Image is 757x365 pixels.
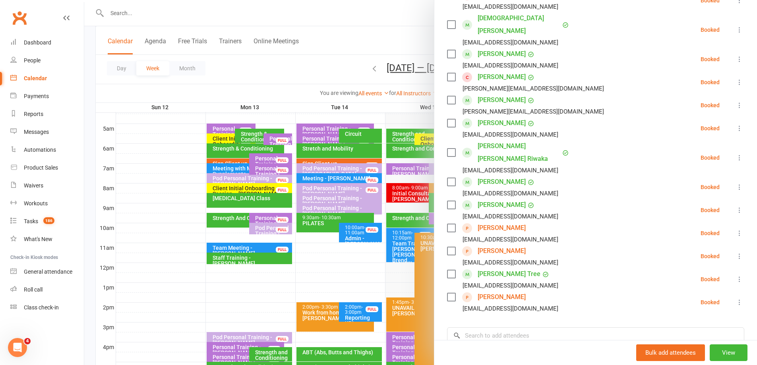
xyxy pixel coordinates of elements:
[478,222,526,234] a: [PERSON_NAME]
[10,177,84,195] a: Waivers
[24,164,58,171] div: Product Sales
[701,126,720,131] div: Booked
[463,211,558,222] div: [EMAIL_ADDRESS][DOMAIN_NAME]
[478,245,526,257] a: [PERSON_NAME]
[10,87,84,105] a: Payments
[10,141,84,159] a: Automations
[478,48,526,60] a: [PERSON_NAME]
[478,291,526,303] a: [PERSON_NAME]
[710,344,747,361] button: View
[463,188,558,199] div: [EMAIL_ADDRESS][DOMAIN_NAME]
[701,184,720,190] div: Booked
[463,234,558,245] div: [EMAIL_ADDRESS][DOMAIN_NAME]
[10,34,84,52] a: Dashboard
[10,281,84,299] a: Roll call
[463,83,604,94] div: [PERSON_NAME][EMAIL_ADDRESS][DOMAIN_NAME]
[24,93,49,99] div: Payments
[701,253,720,259] div: Booked
[43,217,54,224] span: 186
[24,268,72,275] div: General attendance
[478,176,526,188] a: [PERSON_NAME]
[478,71,526,83] a: [PERSON_NAME]
[701,79,720,85] div: Booked
[701,155,720,160] div: Booked
[701,230,720,236] div: Booked
[10,263,84,281] a: General attendance kiosk mode
[478,268,540,280] a: [PERSON_NAME] Tree
[463,129,558,140] div: [EMAIL_ADDRESS][DOMAIN_NAME]
[463,165,558,176] div: [EMAIL_ADDRESS][DOMAIN_NAME]
[24,286,43,293] div: Roll call
[10,230,84,248] a: What's New
[24,236,52,242] div: What's New
[24,182,43,189] div: Waivers
[463,60,558,71] div: [EMAIL_ADDRESS][DOMAIN_NAME]
[10,105,84,123] a: Reports
[478,140,560,165] a: [PERSON_NAME] [PERSON_NAME] Riwaka
[701,27,720,33] div: Booked
[24,218,38,224] div: Tasks
[701,207,720,213] div: Booked
[447,327,744,344] input: Search to add attendees
[24,75,47,81] div: Calendar
[10,299,84,317] a: Class kiosk mode
[10,212,84,230] a: Tasks 186
[463,106,604,117] div: [PERSON_NAME][EMAIL_ADDRESS][DOMAIN_NAME]
[701,56,720,62] div: Booked
[478,12,560,37] a: [DEMOGRAPHIC_DATA][PERSON_NAME]
[10,8,29,28] a: Clubworx
[478,94,526,106] a: [PERSON_NAME]
[10,52,84,70] a: People
[24,200,48,207] div: Workouts
[10,195,84,212] a: Workouts
[478,117,526,129] a: [PERSON_NAME]
[636,344,705,361] button: Bulk add attendees
[463,2,558,12] div: [EMAIL_ADDRESS][DOMAIN_NAME]
[463,303,558,314] div: [EMAIL_ADDRESS][DOMAIN_NAME]
[24,338,31,344] span: 4
[10,70,84,87] a: Calendar
[24,57,41,64] div: People
[10,159,84,177] a: Product Sales
[24,304,59,311] div: Class check-in
[701,102,720,108] div: Booked
[8,338,27,357] iframe: Intercom live chat
[24,147,56,153] div: Automations
[24,111,43,117] div: Reports
[24,129,49,135] div: Messages
[463,257,558,268] div: [EMAIL_ADDRESS][DOMAIN_NAME]
[701,276,720,282] div: Booked
[478,199,526,211] a: [PERSON_NAME]
[463,37,558,48] div: [EMAIL_ADDRESS][DOMAIN_NAME]
[463,280,558,291] div: [EMAIL_ADDRESS][DOMAIN_NAME]
[24,39,51,46] div: Dashboard
[701,299,720,305] div: Booked
[10,123,84,141] a: Messages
